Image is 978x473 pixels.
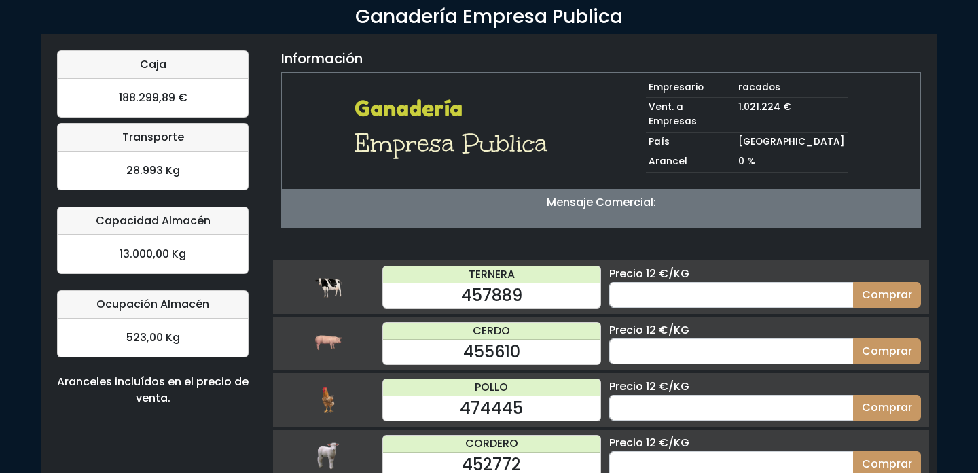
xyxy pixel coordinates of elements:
[736,98,848,132] td: 1.021.224 €
[58,207,248,235] div: Capacidad Almacén
[609,266,921,282] div: Precio 12 €/KG
[383,436,600,453] div: CORDERO
[853,338,921,364] button: Comprar
[853,395,921,421] button: Comprar
[57,374,249,406] div: Aranceles incluídos en el precio de venta.
[58,291,248,319] div: Ocupación Almacén
[383,396,600,421] div: 474445
[736,132,848,152] td: [GEOGRAPHIC_DATA]
[736,152,848,173] td: 0 %
[58,51,248,79] div: Caja
[58,319,248,357] div: 523,00 Kg
[646,152,736,173] td: Arancel
[49,5,929,29] h3: Ganadería Empresa Publica
[646,132,736,152] td: País
[609,322,921,338] div: Precio 12 €/KG
[58,79,248,117] div: 188.299,89 €
[646,98,736,132] td: Vent. a Empresas
[355,96,556,122] h2: Ganadería
[58,152,248,190] div: 28.993 Kg
[853,282,921,308] button: Comprar
[314,330,342,357] img: cerdo.png
[383,323,600,340] div: CERDO
[281,50,363,67] h5: Información
[736,78,848,98] td: racados
[58,124,248,152] div: Transporte
[314,273,342,300] img: ternera.png
[383,379,600,396] div: POLLO
[314,442,342,470] img: cordero.png
[383,340,600,364] div: 455610
[646,78,736,98] td: Empresario
[58,235,248,273] div: 13.000,00 Kg
[314,386,342,413] img: pollo.png
[355,127,556,160] h1: Empresa Publica
[609,435,921,451] div: Precio 12 €/KG
[383,266,600,283] div: TERNERA
[609,379,921,395] div: Precio 12 €/KG
[383,283,600,308] div: 457889
[282,194,920,211] p: Mensaje Comercial:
